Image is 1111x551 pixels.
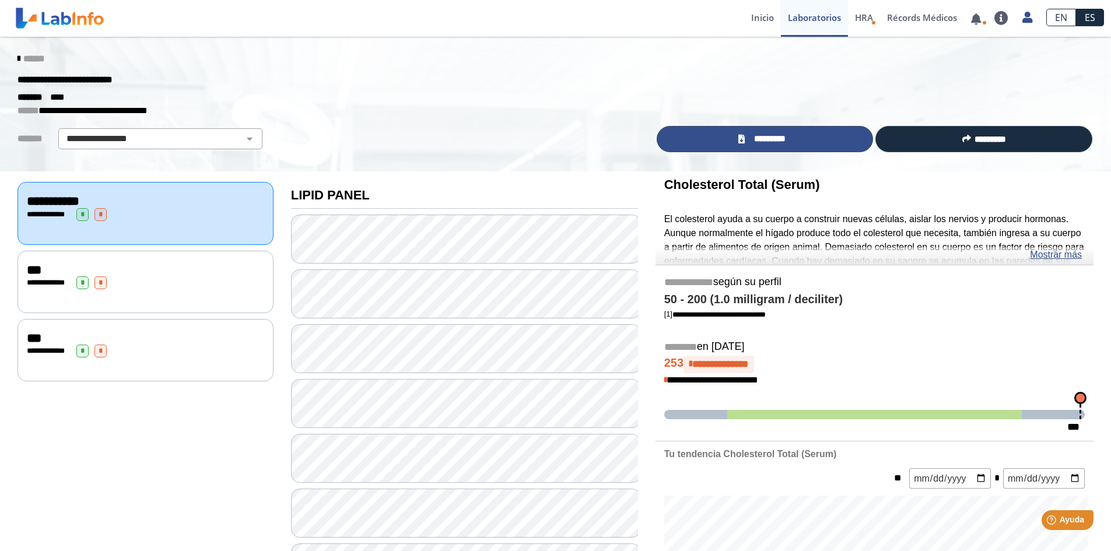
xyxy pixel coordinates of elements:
[664,310,766,318] a: [1]
[664,276,1085,289] h5: según su perfil
[1076,9,1104,26] a: ES
[664,449,836,459] b: Tu tendencia Cholesterol Total (Serum)
[1030,248,1082,262] a: Mostrar más
[1046,9,1076,26] a: EN
[664,293,1085,307] h4: 50 - 200 (1.0 milligram / deciliter)
[291,188,370,202] b: LIPID PANEL
[1007,506,1098,538] iframe: Help widget launcher
[664,356,1085,373] h4: 253
[664,177,820,192] b: Cholesterol Total (Serum)
[664,341,1085,354] h5: en [DATE]
[664,212,1085,310] p: El colesterol ayuda a su cuerpo a construir nuevas células, aislar los nervios y producir hormona...
[1003,468,1085,489] input: mm/dd/yyyy
[855,12,873,23] span: HRA
[909,468,991,489] input: mm/dd/yyyy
